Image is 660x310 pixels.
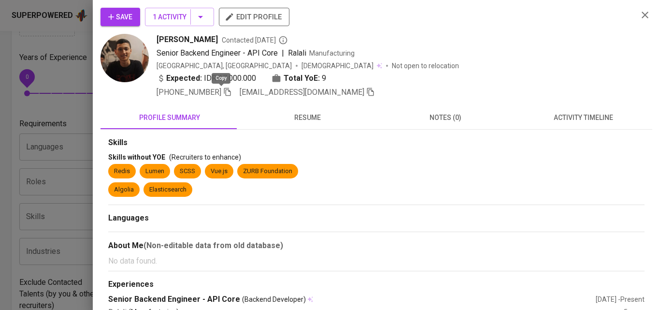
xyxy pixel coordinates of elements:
[108,255,645,267] p: No data found.
[153,11,206,23] span: 1 Activity
[222,35,288,45] span: Contacted [DATE]
[169,153,241,161] span: (Recruiters to enhance)
[145,167,164,176] div: Lumen
[157,34,218,45] span: [PERSON_NAME]
[114,167,130,176] div: Redis
[282,47,284,59] span: |
[108,153,165,161] span: Skills without YOE
[149,185,187,194] div: Elasticsearch
[108,11,132,23] span: Save
[520,112,647,124] span: activity timeline
[157,88,221,97] span: [PHONE_NUMBER]
[108,240,645,251] div: About Me
[100,8,140,26] button: Save
[242,295,306,304] span: (Backend Developer)
[108,213,645,224] div: Languages
[322,73,326,84] span: 9
[219,8,289,26] button: edit profile
[240,88,364,97] span: [EMAIL_ADDRESS][DOMAIN_NAME]
[157,48,278,58] span: Senior Backend Engineer - API Core
[157,61,292,71] div: [GEOGRAPHIC_DATA], [GEOGRAPHIC_DATA]
[114,185,134,194] div: Algolia
[284,73,320,84] b: Total YoE:
[100,34,149,82] img: bc5d1eaa1e7ab9a71a8fae241aaf39ba.jpeg
[143,241,283,250] b: (Non-editable data from old database)
[166,73,202,84] b: Expected:
[145,8,214,26] button: 1 Activity
[180,167,195,176] div: SCSS
[211,167,228,176] div: Vue.js
[309,49,355,57] span: Manufacturing
[382,112,509,124] span: notes (0)
[392,61,459,71] p: Not open to relocation
[244,112,371,124] span: resume
[106,112,233,124] span: profile summary
[301,61,375,71] span: [DEMOGRAPHIC_DATA]
[288,48,306,58] span: Ralali
[108,137,645,148] div: Skills
[219,13,289,20] a: edit profile
[278,35,288,45] svg: By Jakarta recruiter
[108,294,596,305] div: Senior Backend Engineer - API Core
[157,73,256,84] div: IDR 17.000.000
[227,11,282,23] span: edit profile
[596,295,645,304] div: [DATE] - Present
[108,279,645,290] div: Experiences
[243,167,292,176] div: ZURB Foundation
